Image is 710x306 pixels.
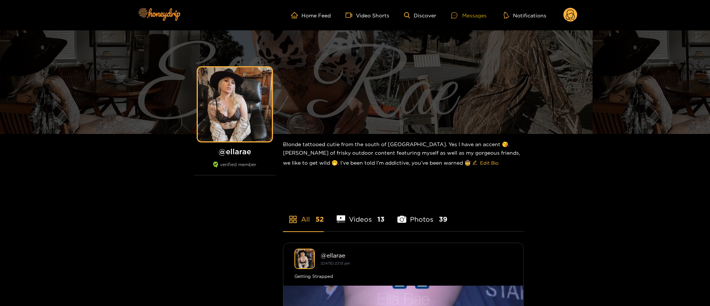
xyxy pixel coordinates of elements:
button: editEdit Bio [471,157,500,169]
a: Video Shorts [346,12,389,19]
span: video-camera [346,12,356,19]
span: 52 [316,215,324,224]
li: Photos [397,198,447,231]
div: Blonde tattooed cutie from the south of [GEOGRAPHIC_DATA]. Yes I have an accent 😘. [PERSON_NAME] ... [283,134,524,175]
span: 39 [439,215,447,224]
a: Discover [404,12,436,19]
span: appstore [289,215,297,224]
div: verified member [194,162,276,175]
div: Getting Strapped [294,273,512,280]
img: ellarae [294,249,315,269]
span: Edit Bio [480,159,499,167]
div: @ ellarae [321,252,512,259]
span: home [291,12,301,19]
li: All [283,198,324,231]
small: [DATE] 23:13 pm [321,261,350,265]
div: Messages [451,11,487,20]
span: edit [472,160,477,166]
button: Notifications [501,11,549,19]
h1: @ ellarae [194,147,276,156]
a: Home Feed [291,12,331,19]
span: 13 [377,215,384,224]
li: Videos [337,198,385,231]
